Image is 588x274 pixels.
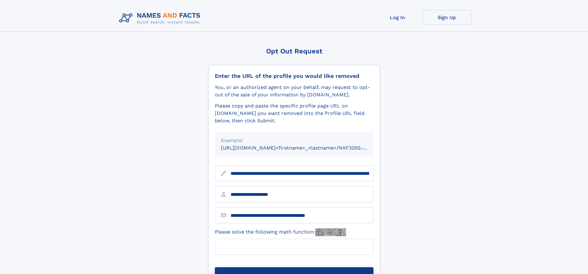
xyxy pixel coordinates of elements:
[215,228,346,236] label: Please solve the following math function:
[221,137,367,144] div: Example:
[215,73,373,79] div: Enter the URL of the profile you would like removed
[373,10,422,25] a: Log In
[221,145,385,151] small: [URL][DOMAIN_NAME]<firstname>_<lastname>/NAF325G-xxxxxxxx
[422,10,472,25] a: Sign Up
[208,47,380,55] div: Opt Out Request
[215,84,373,99] div: You, or an authorized agent on your behalf, may request to opt-out of the sale of your informatio...
[117,10,206,27] img: Logo Names and Facts
[215,102,373,124] div: Please copy and paste the specific profile page URL on [DOMAIN_NAME] you want removed into the Pr...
